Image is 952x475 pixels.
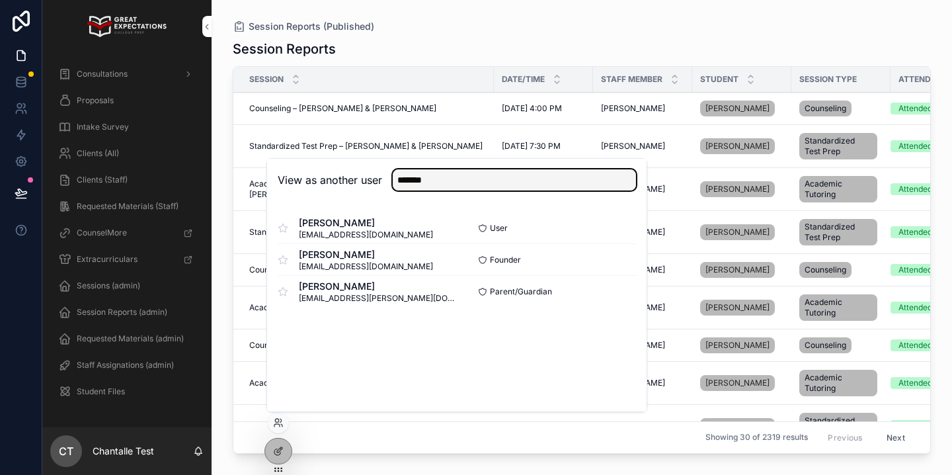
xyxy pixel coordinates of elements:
a: [PERSON_NAME] [700,259,783,281]
span: [PERSON_NAME] [705,302,770,313]
span: [DATE] 7:30 PM [502,141,561,151]
a: Session Reports (admin) [50,300,204,324]
a: [PERSON_NAME] [700,372,783,394]
a: Intake Survey [50,115,204,139]
span: Standardized Test Prep – [PERSON_NAME] & [PERSON_NAME] [249,141,483,151]
div: Attended [898,302,932,314]
span: Standardized Test Prep [805,136,872,157]
a: Consultations [50,62,204,86]
a: [PERSON_NAME] [601,103,684,114]
a: Session Reports (Published) [233,20,374,33]
span: Standardized Test Prep [805,222,872,243]
span: Session Reports (Published) [249,20,374,33]
span: [PERSON_NAME] [705,227,770,237]
a: Academic Tutoring [799,173,883,205]
a: [PERSON_NAME] [700,222,783,243]
span: Clients (All) [77,148,119,159]
span: [PERSON_NAME] [705,141,770,151]
a: [PERSON_NAME] [700,138,775,154]
span: [PERSON_NAME] [601,141,665,151]
span: Clients (Staff) [77,175,128,185]
span: Student Files [77,386,125,397]
a: [PERSON_NAME] [700,415,783,437]
a: [PERSON_NAME] [700,98,783,119]
a: Academic Tutoring [799,292,883,324]
div: Attended [898,420,932,432]
h1: Session Reports [233,40,336,58]
div: Attended [898,226,932,238]
a: [PERSON_NAME] [700,181,775,197]
div: Attended [898,339,932,351]
a: Counseling [799,259,883,281]
a: [PERSON_NAME] [700,335,783,356]
span: Session Reports (admin) [77,307,167,318]
img: App logo [87,16,166,37]
a: CounselMore [50,221,204,245]
span: Academic Tutoring [805,297,872,318]
span: Counseling [805,340,846,351]
span: Session [249,74,284,85]
span: Requested Materials (admin) [77,333,184,344]
a: Standardized Test Prep – [PERSON_NAME] & [PERSON_NAME] [249,141,486,151]
span: [PERSON_NAME] [705,378,770,388]
span: Requested Materials (Staff) [77,201,178,212]
span: Sessions (admin) [77,281,140,291]
a: [PERSON_NAME] [700,179,783,200]
span: Extracurriculars [77,254,138,265]
a: [PERSON_NAME] [700,136,783,157]
span: Counseling [805,103,846,114]
span: [PERSON_NAME] [601,103,665,114]
span: CT [59,443,73,459]
span: Intake Survey [77,122,129,132]
span: [DATE] 4:00 PM [502,421,562,431]
span: [EMAIL_ADDRESS][DOMAIN_NAME] [299,261,433,272]
span: Date/Time [502,74,545,85]
a: Standardized Test Prep – [PERSON_NAME] & [PERSON_NAME] [249,227,486,237]
span: CounselMore [77,228,127,238]
a: Clients (All) [50,142,204,165]
a: Requested Materials (Staff) [50,194,204,218]
a: [PERSON_NAME] [700,262,775,278]
div: Attended [898,183,932,195]
div: Attended [898,140,932,152]
div: Attended [898,264,932,276]
span: [PERSON_NAME] [299,280,457,293]
a: Academic Tutoring – [PERSON_NAME] & Madison [PERSON_NAME] [249,179,486,200]
a: [PERSON_NAME] [700,337,775,353]
button: Next [877,427,914,448]
span: Counseling – [PERSON_NAME] & [PERSON_NAME] [249,265,436,275]
h2: View as another user [278,172,382,188]
a: [PERSON_NAME] [700,224,775,240]
span: [PERSON_NAME] [299,216,433,230]
span: [PERSON_NAME] [705,340,770,351]
a: Counseling [799,98,883,119]
span: Academic Tutoring [805,372,872,394]
span: Founder [490,255,521,265]
a: Counseling – [PERSON_NAME] & [PERSON_NAME] [249,340,486,351]
a: [DATE] 4:00 PM [502,103,585,114]
a: [PERSON_NAME] [601,141,684,151]
span: Standardized Test Prep – [PERSON_NAME] & [PERSON_NAME] [249,421,483,431]
a: Extracurriculars [50,247,204,271]
a: Standardized Test Prep [799,410,883,442]
span: Staff Member [601,74,662,85]
span: [PERSON_NAME] [705,184,770,194]
a: Proposals [50,89,204,112]
span: [PERSON_NAME] [705,421,770,431]
span: Consultations [77,69,128,79]
span: Proposals [77,95,114,106]
a: [DATE] 7:30 PM [502,141,585,151]
a: Counseling [799,335,883,356]
a: Counseling – [PERSON_NAME] & [PERSON_NAME] [249,265,486,275]
span: Academic Tutoring – [PERSON_NAME] & [PERSON_NAME] [249,378,465,388]
a: [PERSON_NAME] [700,375,775,391]
span: [PERSON_NAME] [705,103,770,114]
a: [PERSON_NAME] [700,418,775,434]
span: Showing 30 of 2319 results [705,433,808,443]
p: Chantalle Test [93,445,154,458]
span: Counseling – [PERSON_NAME] & [PERSON_NAME] [249,340,436,351]
a: [PERSON_NAME] [700,297,783,318]
a: Staff Assignations (admin) [50,353,204,377]
a: [PERSON_NAME] [700,300,775,316]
